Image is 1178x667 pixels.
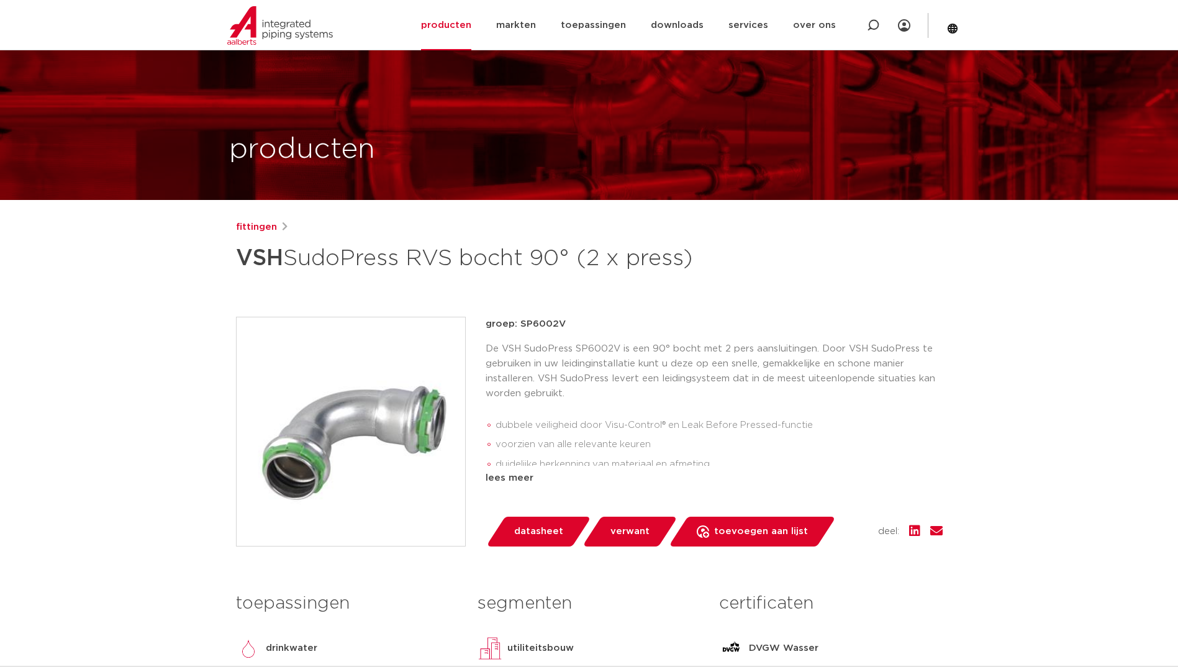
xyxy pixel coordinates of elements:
p: groep: SP6002V [486,317,943,332]
div: lees meer [486,471,943,486]
p: DVGW Wasser [749,641,818,656]
a: verwant [582,517,677,547]
p: drinkwater [266,641,317,656]
h1: SudoPress RVS bocht 90° (2 x press) [236,240,702,277]
img: utiliteitsbouw [478,636,502,661]
li: voorzien van alle relevante keuren [496,435,943,455]
img: drinkwater [236,636,261,661]
strong: VSH [236,247,283,270]
span: verwant [610,522,650,542]
img: Product Image for VSH SudoPress RVS bocht 90° (2 x press) [237,317,465,546]
a: datasheet [486,517,591,547]
span: deel: [878,524,899,539]
span: toevoegen aan lijst [714,522,808,542]
p: De VSH SudoPress SP6002V is een 90° bocht met 2 pers aansluitingen. Door VSH SudoPress te gebruik... [486,342,943,401]
h1: producten [229,130,375,170]
li: duidelijke herkenning van materiaal en afmeting [496,455,943,474]
p: utiliteitsbouw [507,641,574,656]
span: datasheet [514,522,563,542]
h3: certificaten [719,591,942,616]
h3: toepassingen [236,591,459,616]
h3: segmenten [478,591,700,616]
li: dubbele veiligheid door Visu-Control® en Leak Before Pressed-functie [496,415,943,435]
img: DVGW Wasser [719,636,744,661]
a: fittingen [236,220,277,235]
